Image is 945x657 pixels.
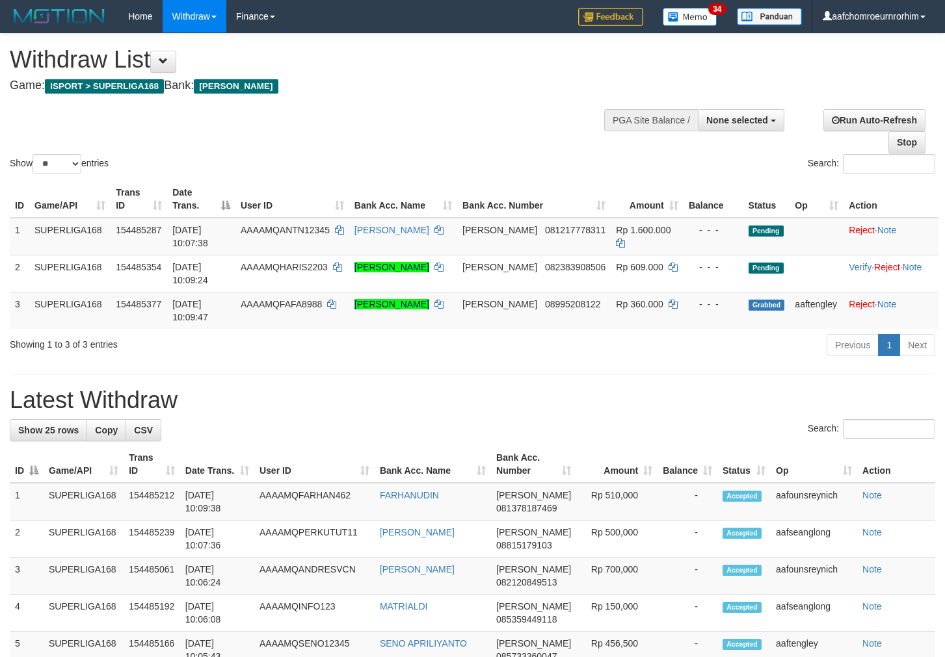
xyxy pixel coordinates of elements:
td: [DATE] 10:06:24 [180,558,254,595]
th: User ID: activate to sort column ascending [254,446,375,483]
td: 154485212 [124,483,180,521]
div: PGA Site Balance / [604,109,698,131]
span: 154485377 [116,299,161,309]
td: aafounsreynich [771,483,857,521]
a: Note [862,601,882,612]
img: Button%20Memo.svg [663,8,717,26]
span: None selected [706,115,768,125]
a: FARHANUDIN [380,490,439,500]
th: Trans ID: activate to sort column ascending [111,181,167,218]
td: [DATE] 10:09:38 [180,483,254,521]
span: 154485287 [116,225,161,235]
span: Rp 360.000 [616,299,663,309]
a: CSV [126,419,161,441]
a: Run Auto-Refresh [823,109,925,131]
td: AAAAMQINFO123 [254,595,375,632]
label: Search: [808,154,935,174]
td: 154485192 [124,595,180,632]
th: Date Trans.: activate to sort column descending [167,181,235,218]
span: Grabbed [749,300,785,311]
th: Op: activate to sort column ascending [771,446,857,483]
span: Accepted [723,528,762,539]
a: Reject [874,262,900,272]
img: panduan.png [737,8,802,25]
h1: Withdraw List [10,47,617,73]
th: Bank Acc. Number: activate to sort column ascending [491,446,576,483]
span: Copy 081378187469 to clipboard [496,503,557,513]
td: 4 [10,595,44,632]
span: CSV [134,425,153,435]
span: Accepted [723,602,762,613]
td: - [658,595,717,632]
img: Feedback.jpg [578,8,643,26]
a: Note [862,564,882,574]
span: Show 25 rows [18,425,79,435]
a: Note [862,490,882,500]
span: Copy [95,425,118,435]
a: Next [899,334,935,356]
span: [DATE] 10:07:38 [172,225,208,248]
a: MATRIALDI [380,601,428,612]
span: Accepted [723,565,762,576]
span: Copy 082383908506 to clipboard [545,262,606,272]
td: - [658,521,717,558]
span: [DATE] 10:09:47 [172,299,208,322]
span: [PERSON_NAME] [194,79,278,94]
th: Op: activate to sort column ascending [790,181,844,218]
td: [DATE] 10:06:08 [180,595,254,632]
a: SENO APRILIYANTO [380,638,467,649]
h4: Game: Bank: [10,79,617,92]
td: 3 [10,558,44,595]
a: Note [877,225,897,235]
td: Rp 700,000 [576,558,658,595]
label: Show entries [10,154,109,174]
div: - - - [689,224,738,237]
td: · · [844,255,938,292]
td: · [844,218,938,255]
td: AAAAMQPERKUTUT11 [254,521,375,558]
th: Balance: activate to sort column ascending [658,446,717,483]
th: User ID: activate to sort column ascending [235,181,349,218]
a: Note [903,262,922,272]
span: [PERSON_NAME] [462,299,537,309]
th: Action [857,446,935,483]
td: - [658,558,717,595]
td: aafseanglong [771,595,857,632]
span: Pending [749,225,784,237]
td: SUPERLIGA168 [44,483,124,521]
div: - - - [689,261,738,274]
a: Copy [87,419,126,441]
button: None selected [698,109,784,131]
td: - [658,483,717,521]
a: Previous [827,334,879,356]
div: Showing 1 to 3 of 3 entries [10,333,384,351]
td: SUPERLIGA168 [29,292,111,329]
td: 154485239 [124,521,180,558]
th: Bank Acc. Number: activate to sort column ascending [457,181,611,218]
div: - - - [689,298,738,311]
a: Note [862,527,882,537]
a: Note [862,638,882,649]
a: 1 [878,334,900,356]
td: · [844,292,938,329]
th: Game/API: activate to sort column ascending [29,181,111,218]
span: Pending [749,263,784,274]
td: 2 [10,255,29,292]
span: Copy 081217778311 to clipboard [545,225,606,235]
span: Accepted [723,639,762,650]
a: Note [877,299,897,309]
th: ID [10,181,29,218]
span: 154485354 [116,262,161,272]
a: [PERSON_NAME] [354,262,429,272]
td: SUPERLIGA168 [29,218,111,255]
td: SUPERLIGA168 [29,255,111,292]
span: [PERSON_NAME] [496,490,571,500]
td: Rp 510,000 [576,483,658,521]
span: Copy 08995208122 to clipboard [545,299,601,309]
span: [PERSON_NAME] [496,638,571,649]
td: 2 [10,521,44,558]
td: SUPERLIGA168 [44,521,124,558]
a: Stop [888,131,925,153]
td: [DATE] 10:07:36 [180,521,254,558]
td: Rp 150,000 [576,595,658,632]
